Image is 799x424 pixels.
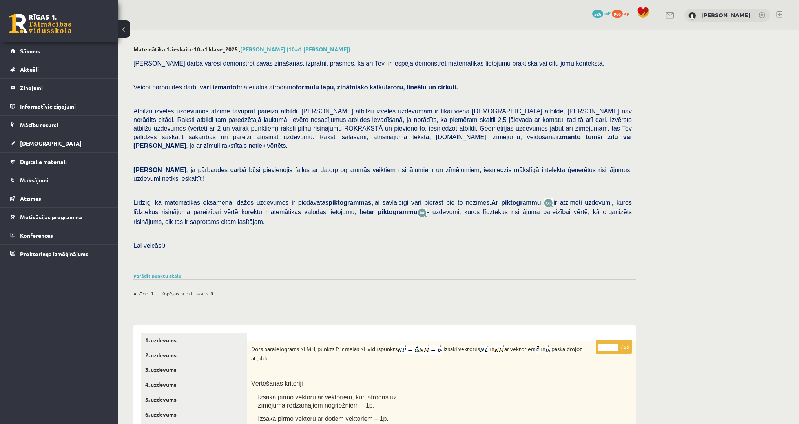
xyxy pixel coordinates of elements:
span: [DEMOGRAPHIC_DATA] [20,140,82,147]
a: [DEMOGRAPHIC_DATA] [10,134,108,152]
img: jfwG6WCl5uiDDggAAAABJRU5ErkJggg== [480,345,488,354]
span: Veicot pārbaudes darbu materiālos atrodamo [133,84,458,91]
img: W3yzf7Z94V8M68gNhXLGsAAAAASUVORK5CYII= [536,345,539,354]
a: 4. uzdevums [141,377,247,392]
a: [PERSON_NAME] [701,11,750,19]
a: [PERSON_NAME] (10.a1 [PERSON_NAME]) [240,45,350,53]
a: Ziņojumi [10,79,108,97]
img: jv3BiIJ8vNob06eAAAAAElFTkSuQmCC [545,345,549,355]
a: 966 xp [612,10,633,16]
span: Konferences [20,232,53,239]
b: vari izmantot [200,84,239,91]
legend: Maksājumi [20,171,108,189]
span: 1 [151,288,153,299]
span: Digitālie materiāli [20,158,67,165]
span: Mācību resursi [20,121,58,128]
a: Sākums [10,42,108,60]
span: Vērtēšanas kritēriji [251,380,303,387]
a: 526 mP [592,10,611,16]
img: Pāvels Grišāns [688,12,696,20]
a: 3. uzdevums [141,362,247,377]
span: Atbilžu izvēles uzdevumos atzīmē tavuprāt pareizo atbildi. [PERSON_NAME] atbilžu izvēles uzdevuma... [133,108,632,149]
span: - uzdevumi, kuros līdztekus risinājuma pareizībai vērtē, kā organizēts risinājums, cik tas ir sap... [133,209,632,225]
p: Dots paralelograms KLMN, punkts P ir malas KL viduspunkts , . Izsaki vektorus un ar vektoriem un ... [251,345,593,362]
b: piktogrammas, [328,199,373,206]
h2: Matemātika 1. ieskaite 10.a1 klase_2025 , [133,46,636,53]
span: 966 [612,10,623,18]
b: formulu lapu, zinātnisko kalkulatoru, lineālu un cirkuli. [296,84,458,91]
a: Digitālie materiāli [10,153,108,171]
img: iduEbKpa6voGaZ0h2SmCgu8AAAAASUVORK5CYII= [494,345,504,354]
a: Atzīmes [10,189,108,207]
b: ar piktogrammu [368,209,418,215]
span: 526 [592,10,603,18]
b: Ar piktogrammu [491,199,541,206]
span: Motivācijas programma [20,213,82,220]
b: izmanto [557,134,580,140]
img: wKvN42sLe3LLwAAAABJRU5ErkJggg== [418,208,427,217]
span: J [163,242,166,249]
legend: Informatīvie ziņojumi [20,97,108,115]
legend: Ziņojumi [20,79,108,97]
span: Aktuāli [20,66,39,73]
span: Kopējais punktu skaits: [161,288,210,299]
a: Maksājumi [10,171,108,189]
span: [PERSON_NAME] darbā varēsi demonstrēt savas zināšanas, izpratni, prasmes, kā arī Tev ir iespēja d... [133,60,604,67]
a: Parādīt punktu skalu [133,273,181,279]
span: 3 [211,288,213,299]
span: Atzīmes [20,195,41,202]
p: / 5p [596,340,632,354]
a: Rīgas 1. Tālmācības vidusskola [9,14,71,33]
span: Līdzīgi kā matemātikas eksāmenā, dažos uzdevumos ir piedāvātas lai savlaicīgi vari pierast pie to... [133,199,544,206]
a: Mācību resursi [10,116,108,134]
a: 1. uzdevums [141,333,247,348]
span: Izsaka pirmo vektoru ar vektoriem, kuri atrodas uz zīmējumā redzamajiem nogriežņiem – 1p. [258,394,397,409]
img: T7ye8faZtNIAAAAASUVORK5CYII= [398,345,418,354]
span: [PERSON_NAME] [133,167,186,173]
span: Proktoringa izmēģinājums [20,250,88,257]
a: Konferences [10,226,108,244]
a: 2. uzdevums [141,348,247,362]
a: Informatīvie ziņojumi [10,97,108,115]
span: , ja pārbaudes darbā būsi pievienojis failus ar datorprogrammās veiktiem risinājumiem un zīmējumi... [133,167,632,182]
span: Lai veicās! [133,242,163,249]
span: Sākums [20,47,40,55]
span: Atzīme: [133,288,150,299]
a: 6. uzdevums [141,407,247,422]
img: JfuEzvunn4EvwAAAAASUVORK5CYII= [544,198,553,207]
img: jgrjVBqYKPjATlNch3PxVwxh0ebkFYpjoSw0qj5hz1YERYEyVdaObM0lI1nEJ2XPPNLeRECTb8FwUoFGMZF5cFGizhSkhzh4m... [419,345,441,355]
a: Motivācijas programma [10,208,108,226]
span: mP [604,10,611,16]
span: Izsaka pirmo vektoru ar dotiem vektoriem – 1p. [258,415,389,422]
a: Aktuāli [10,60,108,78]
a: 5. uzdevums [141,392,247,407]
span: xp [624,10,629,16]
a: Proktoringa izmēģinājums [10,245,108,263]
